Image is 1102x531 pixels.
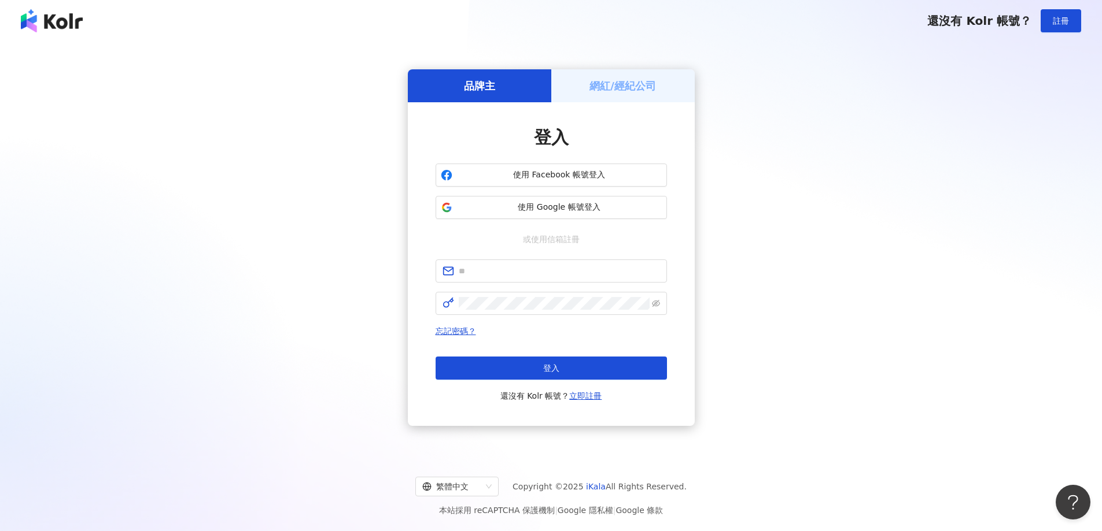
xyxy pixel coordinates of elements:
[558,506,613,515] a: Google 隱私權
[515,233,588,246] span: 或使用信箱註冊
[500,389,602,403] span: 還沒有 Kolr 帳號？
[513,480,687,493] span: Copyright © 2025 All Rights Reserved.
[1056,485,1090,519] iframe: Help Scout Beacon - Open
[1053,16,1069,25] span: 註冊
[436,326,476,336] a: 忘記密碼？
[613,506,616,515] span: |
[457,169,662,181] span: 使用 Facebook 帳號登入
[534,127,569,147] span: 登入
[589,79,656,93] h5: 網紅/經紀公司
[927,14,1031,28] span: 還沒有 Kolr 帳號？
[436,357,667,380] button: 登入
[555,506,558,515] span: |
[21,9,83,32] img: logo
[652,299,660,307] span: eye-invisible
[464,79,495,93] h5: 品牌主
[543,363,559,373] span: 登入
[457,202,662,213] span: 使用 Google 帳號登入
[439,503,663,517] span: 本站採用 reCAPTCHA 保護機制
[436,164,667,187] button: 使用 Facebook 帳號登入
[422,477,481,496] div: 繁體中文
[436,196,667,219] button: 使用 Google 帳號登入
[1041,9,1081,32] button: 註冊
[586,482,606,491] a: iKala
[569,391,602,400] a: 立即註冊
[616,506,663,515] a: Google 條款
